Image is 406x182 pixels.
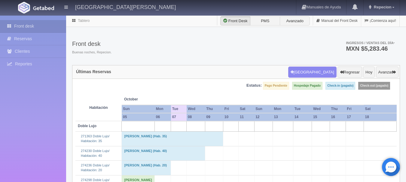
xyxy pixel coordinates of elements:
th: 10 [223,113,239,121]
img: Getabed [18,2,30,13]
th: 07 [171,113,187,121]
th: Sat [239,105,254,113]
span: Ingresos / Ventas del día [346,41,395,45]
label: PMS [250,16,280,25]
a: 271363 Doble Lujo/Habitación: 35 [81,134,109,143]
label: Avanzado [280,16,310,25]
span: Repecion [372,5,392,9]
label: Front Desk [220,16,250,25]
th: Wed [312,105,330,113]
th: Wed [187,105,205,113]
th: Tue [293,105,312,113]
label: Hospedaje Pagado [292,82,322,90]
button: Regresar [337,67,362,78]
th: 14 [293,113,312,121]
h4: Últimas Reservas [76,70,111,74]
button: Avanzar [376,67,398,78]
th: Thu [205,105,223,113]
label: Pago Pendiente [263,82,289,90]
th: Mon [273,105,293,113]
th: 13 [273,113,293,121]
th: 06 [155,113,171,121]
h3: MXN $5,283.46 [346,46,395,52]
img: Getabed [33,6,54,10]
th: 08 [187,113,205,121]
th: Sun [254,105,273,113]
th: 18 [364,113,397,121]
td: [PERSON_NAME] (Hab. 20) [122,161,171,175]
a: Manual del Front Desk [313,15,361,27]
td: [PERSON_NAME] (Hab. 40) [122,146,205,160]
span: October [124,97,169,102]
th: Mon [155,105,171,113]
th: Tue [171,105,187,113]
a: Tablero [78,19,90,23]
th: 05 [122,113,155,121]
button: Hoy [363,67,375,78]
label: Estatus: [246,83,262,88]
th: 17 [346,113,364,121]
a: ¡Comienza aquí! [361,15,399,27]
label: Check-out (pagado) [358,82,390,90]
button: [GEOGRAPHIC_DATA] [288,67,337,78]
label: Check-in (pagado) [325,82,355,90]
th: Fri [223,105,239,113]
th: Thu [330,105,346,113]
td: [PERSON_NAME] (Hab. 35) [122,132,223,146]
th: 15 [312,113,330,121]
b: Doble Lujo [78,124,96,128]
h3: Front desk [72,40,111,47]
strong: Habitación [89,106,108,110]
span: Buenas noches, Repecion. [72,50,111,55]
th: 12 [254,113,273,121]
h4: [GEOGRAPHIC_DATA][PERSON_NAME] [75,3,176,10]
a: 274236 Doble Lujo/Habitación: 20 [81,163,109,172]
th: Sat [364,105,397,113]
th: 09 [205,113,223,121]
th: Fri [346,105,364,113]
th: 11 [239,113,254,121]
th: Sun [122,105,155,113]
a: 274230 Doble Lujo/Habitación: 40 [81,149,109,157]
th: 16 [330,113,346,121]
